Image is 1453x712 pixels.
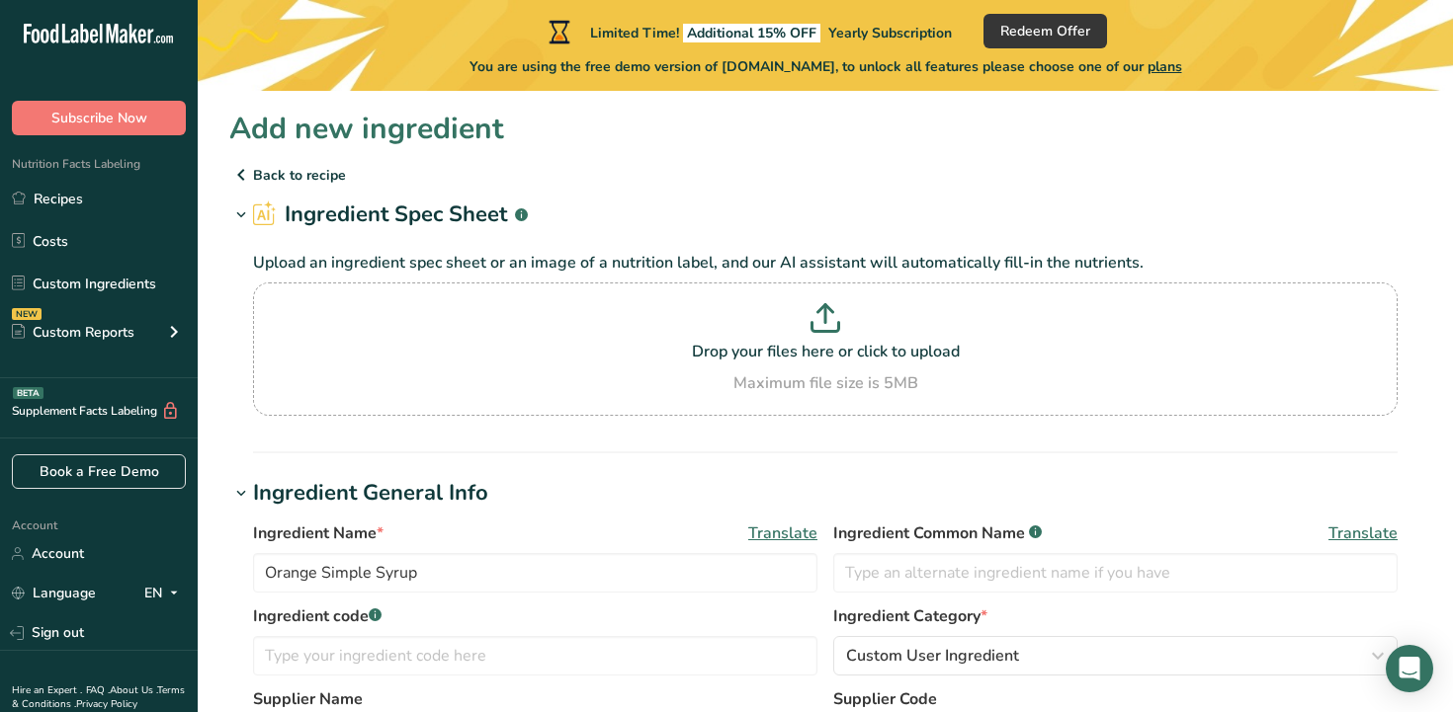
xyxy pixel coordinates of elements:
[846,644,1019,668] span: Custom User Ingredient
[12,322,134,343] div: Custom Reports
[1386,645,1433,692] div: Open Intercom Messenger
[110,683,157,697] a: About Us .
[833,521,1042,545] span: Ingredient Common Name
[833,687,1398,711] label: Supplier Code
[253,198,528,231] h2: Ingredient Spec Sheet
[983,14,1107,48] button: Redeem Offer
[1328,521,1398,545] span: Translate
[833,604,1398,628] label: Ingredient Category
[683,24,820,42] span: Additional 15% OFF
[253,251,1398,275] p: Upload an ingredient spec sheet or an image of a nutrition label, and our AI assistant will autom...
[828,24,952,42] span: Yearly Subscription
[76,697,137,711] a: Privacy Policy
[1000,21,1090,41] span: Redeem Offer
[253,636,817,675] input: Type your ingredient code here
[229,163,1421,187] p: Back to recipe
[51,108,147,128] span: Subscribe Now
[1148,57,1182,76] span: plans
[258,371,1393,395] div: Maximum file size is 5MB
[13,387,43,399] div: BETA
[253,521,384,545] span: Ingredient Name
[12,683,82,697] a: Hire an Expert .
[12,101,186,135] button: Subscribe Now
[86,683,110,697] a: FAQ .
[229,107,504,151] h1: Add new ingredient
[144,582,186,605] div: EN
[12,576,96,610] a: Language
[253,477,488,510] div: Ingredient General Info
[748,521,817,545] span: Translate
[833,636,1398,675] button: Custom User Ingredient
[12,683,185,711] a: Terms & Conditions .
[253,687,817,711] label: Supplier Name
[253,604,817,628] label: Ingredient code
[12,308,42,320] div: NEW
[253,553,817,593] input: Type your ingredient name here
[258,340,1393,363] p: Drop your files here or click to upload
[12,454,186,489] a: Book a Free Demo
[470,56,1182,77] span: You are using the free demo version of [DOMAIN_NAME], to unlock all features please choose one of...
[833,553,1398,593] input: Type an alternate ingredient name if you have
[545,20,952,43] div: Limited Time!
